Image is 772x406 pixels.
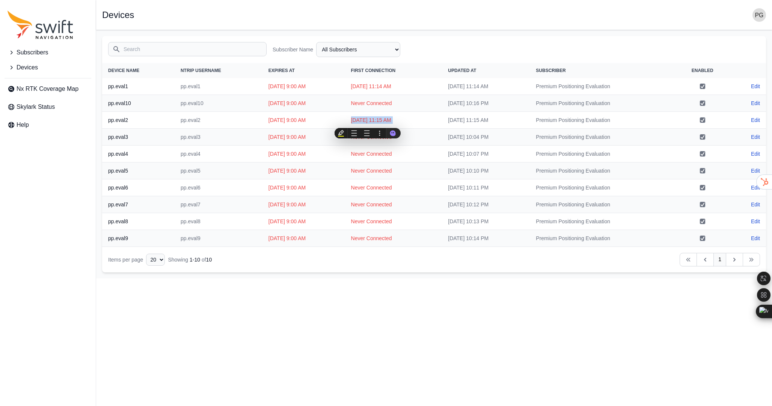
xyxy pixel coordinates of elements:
[448,68,476,73] span: Updated At
[442,146,530,162] td: [DATE] 10:07 PM
[175,63,262,78] th: NTRIP Username
[530,146,674,162] td: Premium Positioning Evaluation
[102,78,175,95] th: pp.eval1
[102,63,175,78] th: Device Name
[5,45,91,60] button: Subscribers
[530,95,674,112] td: Premium Positioning Evaluation
[262,112,345,129] td: [DATE] 9:00 AM
[751,184,760,191] a: Edit
[102,95,175,112] th: pp.eval10
[17,120,29,129] span: Help
[345,196,442,213] td: Never Connected
[530,78,674,95] td: Premium Positioning Evaluation
[5,117,91,132] a: Help
[262,230,345,247] td: [DATE] 9:00 AM
[530,230,674,247] td: Premium Positioning Evaluation
[102,129,175,146] th: pp.eval3
[102,213,175,230] th: pp.eval8
[751,83,760,90] a: Edit
[713,253,726,266] a: 1
[442,78,530,95] td: [DATE] 11:14 AM
[442,179,530,196] td: [DATE] 10:11 PM
[17,84,78,93] span: Nx RTK Coverage Map
[345,146,442,162] td: Never Connected
[345,95,442,112] td: Never Connected
[168,256,212,263] div: Showing of
[442,196,530,213] td: [DATE] 10:12 PM
[751,218,760,225] a: Edit
[442,162,530,179] td: [DATE] 10:10 PM
[5,81,91,96] a: Nx RTK Coverage Map
[102,179,175,196] th: pp.eval6
[442,112,530,129] td: [DATE] 11:15 AM
[262,78,345,95] td: [DATE] 9:00 AM
[175,213,262,230] td: pp.eval8
[262,129,345,146] td: [DATE] 9:00 AM
[751,235,760,242] a: Edit
[175,112,262,129] td: pp.eval2
[262,146,345,162] td: [DATE] 9:00 AM
[175,146,262,162] td: pp.eval4
[102,230,175,247] th: pp.eval9
[175,95,262,112] td: pp.eval10
[268,68,295,73] span: Expires At
[175,78,262,95] td: pp.eval1
[530,63,674,78] th: Subscriber
[751,167,760,174] a: Edit
[530,196,674,213] td: Premium Positioning Evaluation
[5,99,91,114] a: Skylark Status
[175,129,262,146] td: pp.eval3
[175,196,262,213] td: pp.eval7
[102,162,175,179] th: pp.eval5
[17,48,48,57] span: Subscribers
[751,133,760,141] a: Edit
[351,68,396,73] span: First Connection
[262,162,345,179] td: [DATE] 9:00 AM
[530,213,674,230] td: Premium Positioning Evaluation
[108,42,267,56] input: Search
[146,254,165,266] select: Display Limit
[102,196,175,213] th: pp.eval7
[273,46,313,53] label: Subscriber Name
[102,11,134,20] h1: Devices
[345,112,442,129] td: [DATE] 11:15 AM
[530,112,674,129] td: Premium Positioning Evaluation
[530,179,674,196] td: Premium Positioning Evaluation
[17,102,55,111] span: Skylark Status
[752,8,766,22] img: user photo
[345,162,442,179] td: Never Connected
[262,213,345,230] td: [DATE] 9:00 AM
[442,230,530,247] td: [DATE] 10:14 PM
[345,213,442,230] td: Never Connected
[190,257,200,263] span: 1 - 10
[530,129,674,146] td: Premium Positioning Evaluation
[751,116,760,124] a: Edit
[751,99,760,107] a: Edit
[751,150,760,158] a: Edit
[108,257,143,263] span: Items per page
[345,230,442,247] td: Never Connected
[262,95,345,112] td: [DATE] 9:00 AM
[175,179,262,196] td: pp.eval6
[442,213,530,230] td: [DATE] 10:13 PM
[530,162,674,179] td: Premium Positioning Evaluation
[674,63,731,78] th: Enabled
[206,257,212,263] span: 10
[442,129,530,146] td: [DATE] 10:04 PM
[751,201,760,208] a: Edit
[175,230,262,247] td: pp.eval9
[345,179,442,196] td: Never Connected
[102,112,175,129] th: pp.eval2
[262,179,345,196] td: [DATE] 9:00 AM
[17,63,38,72] span: Devices
[5,60,91,75] button: Devices
[102,146,175,162] th: pp.eval4
[316,42,400,57] select: Subscriber
[442,95,530,112] td: [DATE] 10:16 PM
[262,196,345,213] td: [DATE] 9:00 AM
[345,78,442,95] td: [DATE] 11:14 AM
[102,247,766,272] nav: Table navigation
[175,162,262,179] td: pp.eval5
